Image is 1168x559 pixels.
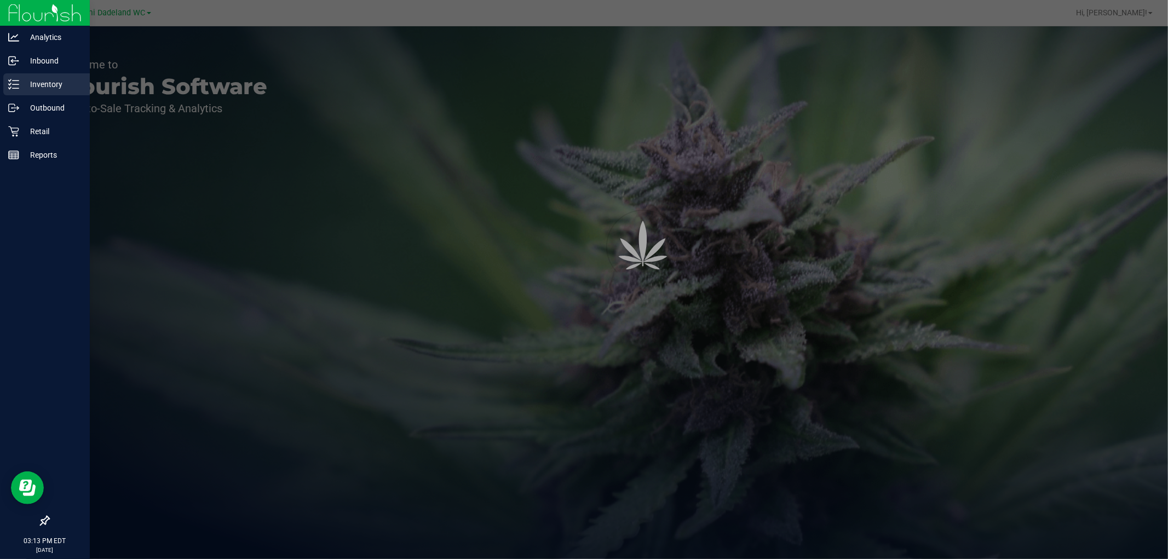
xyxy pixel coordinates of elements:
[5,536,85,546] p: 03:13 PM EDT
[19,78,85,91] p: Inventory
[19,101,85,114] p: Outbound
[19,125,85,138] p: Retail
[19,148,85,162] p: Reports
[8,149,19,160] inline-svg: Reports
[8,32,19,43] inline-svg: Analytics
[11,471,44,504] iframe: Resource center
[8,79,19,90] inline-svg: Inventory
[19,54,85,67] p: Inbound
[19,31,85,44] p: Analytics
[8,102,19,113] inline-svg: Outbound
[5,546,85,554] p: [DATE]
[8,126,19,137] inline-svg: Retail
[8,55,19,66] inline-svg: Inbound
